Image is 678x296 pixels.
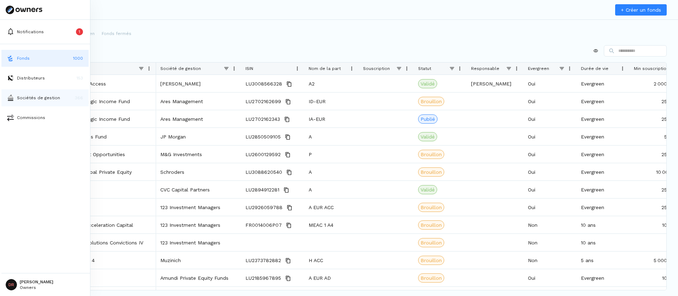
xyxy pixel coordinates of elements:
div: 123 Investment Managers [156,199,241,216]
span: LU2702162343 [245,111,280,128]
div: A EUR AD [304,269,359,286]
button: Copy [283,115,291,124]
p: 1000 [73,55,83,61]
a: Private Equity Solutions Convictions IV [51,239,143,246]
span: LU3088620540 [245,164,282,181]
p: 1 [79,29,80,35]
span: Brouillon [421,239,442,246]
div: Oui [524,163,577,180]
img: funds [7,55,14,62]
button: Copy [284,256,292,265]
div: A EUR ACC [304,199,359,216]
span: Statut [418,66,431,71]
div: Muzinich [156,251,241,269]
div: H ACC [304,251,359,269]
div: Evergreen [577,269,630,286]
div: Non [524,216,577,233]
span: LU3008566328 [245,75,282,93]
div: Non [524,251,577,269]
span: Evergreen [528,66,549,71]
p: Notifications [17,29,44,35]
div: Evergreen [577,146,630,163]
div: JP Morgan [156,128,241,145]
div: 5 ans [577,251,630,269]
span: LU2702162699 [245,93,281,110]
button: asset-managersSociétés de gestion366 [1,89,89,106]
div: Oui [524,146,577,163]
div: MEAC 1 A4 [304,216,359,233]
div: 123 Investment Managers [156,216,241,233]
div: Oui [524,181,577,198]
p: Fonds fermés [102,30,131,37]
a: Semi-Liquid Global Private Equity [51,168,132,176]
div: IA-EUR [304,110,359,128]
div: [PERSON_NAME] [467,75,524,92]
button: Copy [284,133,292,141]
div: Ares Management [156,110,241,128]
p: European Strategic Income Fund [51,98,130,105]
button: Copy [284,97,292,106]
span: ISIN [245,66,253,71]
p: Distributeurs [17,75,45,81]
button: distributorsDistributeurs153 [1,70,89,87]
span: LU2185967895 [245,270,281,287]
div: Amundi Private Equity Funds [156,269,241,286]
img: asset-managers [7,94,14,101]
button: commissionsCommissions [1,109,89,126]
div: ID-EUR [304,93,359,110]
div: Oui [524,75,577,92]
button: Copy [285,221,293,230]
span: LU2894912281 [245,181,279,199]
div: A [304,181,359,198]
div: Oui [524,128,577,145]
div: Schroders [156,163,241,180]
p: Sociétés de gestion [17,95,60,101]
button: fundsFonds1000 [1,50,89,67]
div: Oui [524,93,577,110]
div: Evergreen [577,110,630,128]
div: 10 ans [577,234,630,251]
span: Brouillon [421,221,442,229]
span: Durée de vie [581,66,608,71]
div: M&G Investments [156,146,241,163]
div: Evergreen [577,163,630,180]
p: Fonds [17,55,30,61]
button: Fonds fermés [101,28,132,40]
span: Nom de la part [309,66,341,71]
div: Oui [524,199,577,216]
div: Evergreen [577,181,630,198]
span: DR [6,279,17,290]
a: European Strategic Income Fund [51,116,130,123]
span: FR0014006P07 [245,217,282,234]
div: Non [524,234,577,251]
a: Environement Acceleration Capital [51,221,133,229]
p: Owners [20,285,53,290]
p: Commissions [17,114,45,121]
button: Copy [285,168,293,177]
div: A [304,128,359,145]
div: Evergreen [577,75,630,92]
span: LU2373782882 [245,252,281,269]
img: commissions [7,114,14,121]
span: Brouillon [421,151,442,158]
button: Copy [284,274,292,283]
a: + Créer un fonds [615,4,667,16]
span: LU2850509105 [245,128,281,146]
span: Validé [421,133,435,140]
img: distributors [7,75,14,82]
p: 153 [77,75,83,81]
div: 123 Investment Managers [156,234,241,251]
span: Responsable [471,66,499,71]
div: 10 ans [577,216,630,233]
button: Notifications1 [1,23,89,40]
div: P [304,146,359,163]
span: Brouillon [421,98,442,105]
span: LU2926059788 [245,199,282,216]
span: Publié [421,116,435,123]
span: Brouillon [421,204,442,211]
